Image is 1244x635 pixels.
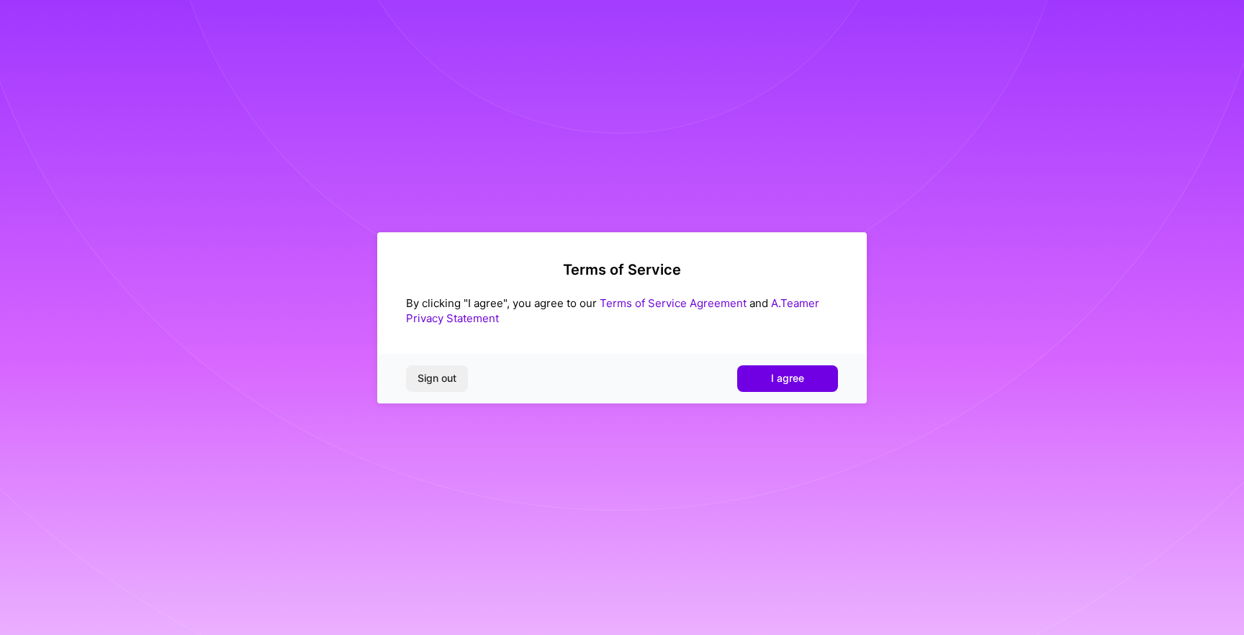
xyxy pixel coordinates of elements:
[771,371,804,385] span: I agree
[418,371,456,385] span: Sign out
[600,296,747,310] a: Terms of Service Agreement
[406,261,838,278] h2: Terms of Service
[406,365,468,391] button: Sign out
[406,296,838,326] div: By clicking "I agree", you agree to our and
[737,365,838,391] button: I agree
